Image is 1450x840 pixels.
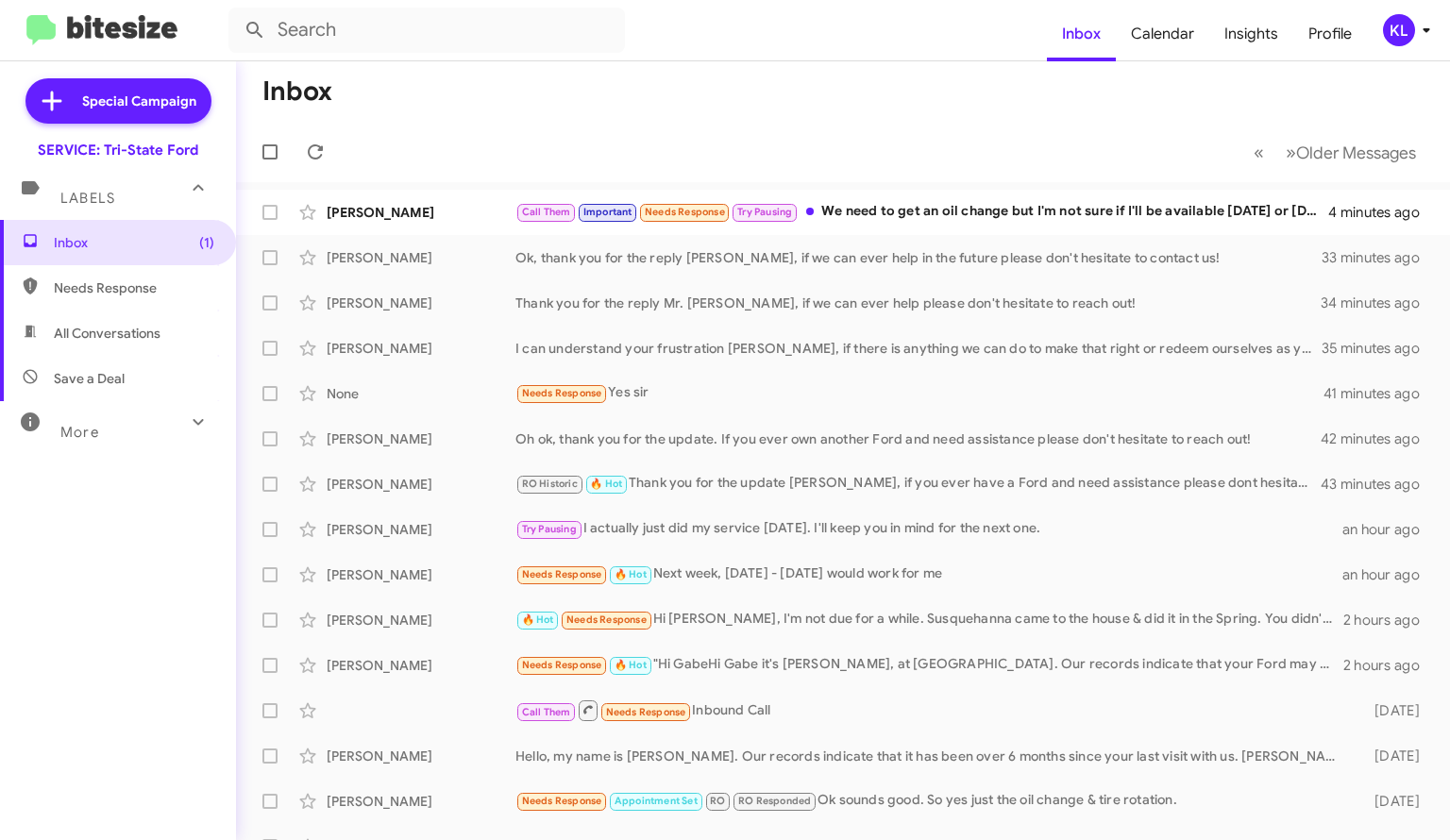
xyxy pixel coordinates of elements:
[522,206,571,218] span: Call Them
[515,201,1328,223] div: We need to get an oil change but I'm not sure if I'll be available [DATE] or [DATE] of next week ...
[515,248,1322,267] div: Ok, thank you for the reply [PERSON_NAME], if we can ever help in the future please don't hesitat...
[515,294,1322,312] div: Thank you for the reply Mr. [PERSON_NAME], if we can ever help please don't hesitate to reach out!
[738,795,811,807] span: RO Responded
[1116,7,1209,61] a: Calendar
[1209,7,1293,61] a: Insights
[615,795,698,807] span: Appointment Set
[1324,384,1435,403] div: 41 minutes ago
[1254,141,1264,164] span: «
[327,792,515,811] div: [PERSON_NAME]
[515,339,1322,358] div: I can understand your frustration [PERSON_NAME], if there is anything we can do to make that righ...
[327,656,515,675] div: [PERSON_NAME]
[522,613,554,626] span: 🔥 Hot
[590,478,622,490] span: 🔥 Hot
[515,429,1322,448] div: Oh ok, thank you for the update. If you ever own another Ford and need assistance please don't he...
[1274,133,1427,172] button: Next
[60,190,115,207] span: Labels
[54,324,160,343] span: All Conversations
[1322,248,1435,267] div: 33 minutes ago
[327,339,515,358] div: [PERSON_NAME]
[1367,14,1429,46] button: KL
[1322,475,1435,494] div: 43 minutes ago
[1286,141,1296,164] span: »
[1047,7,1116,61] a: Inbox
[1351,747,1435,765] div: [DATE]
[1242,133,1275,172] button: Previous
[327,565,515,584] div: [PERSON_NAME]
[522,478,578,490] span: RO Historic
[645,206,725,218] span: Needs Response
[615,568,647,580] span: 🔥 Hot
[60,424,99,441] span: More
[737,206,792,218] span: Try Pausing
[54,233,214,252] span: Inbox
[327,611,515,630] div: [PERSON_NAME]
[515,609,1343,630] div: Hi [PERSON_NAME], I'm not due for a while. Susquehanna came to the house & did it in the Spring. ...
[228,8,625,53] input: Search
[522,706,571,718] span: Call Them
[1342,520,1435,539] div: an hour ago
[1351,792,1435,811] div: [DATE]
[327,429,515,448] div: [PERSON_NAME]
[710,795,725,807] span: RO
[82,92,196,110] span: Special Campaign
[606,706,686,718] span: Needs Response
[1296,143,1416,163] span: Older Messages
[515,790,1351,812] div: Ok sounds good. So yes just the oil change & tire rotation.
[522,568,602,580] span: Needs Response
[1383,14,1415,46] div: KL
[1343,611,1435,630] div: 2 hours ago
[327,203,515,222] div: [PERSON_NAME]
[199,233,214,252] span: (1)
[583,206,632,218] span: Important
[327,475,515,494] div: [PERSON_NAME]
[1322,429,1435,448] div: 42 minutes ago
[1243,133,1427,172] nav: Page navigation example
[262,76,332,107] h1: Inbox
[1342,565,1435,584] div: an hour ago
[54,369,125,388] span: Save a Deal
[515,654,1343,676] div: "Hi GabeHi Gabe it's [PERSON_NAME], at [GEOGRAPHIC_DATA]. Our records indicate that your Ford may...
[1293,7,1367,61] a: Profile
[1351,701,1435,720] div: [DATE]
[327,520,515,539] div: [PERSON_NAME]
[327,248,515,267] div: [PERSON_NAME]
[522,795,602,807] span: Needs Response
[327,747,515,765] div: [PERSON_NAME]
[1322,294,1435,312] div: 34 minutes ago
[1328,203,1435,222] div: 4 minutes ago
[54,278,214,297] span: Needs Response
[522,387,602,399] span: Needs Response
[515,518,1342,540] div: I actually just did my service [DATE]. I'll keep you in mind for the next one.
[515,382,1324,404] div: Yes sir
[327,294,515,312] div: [PERSON_NAME]
[522,659,602,671] span: Needs Response
[515,747,1351,765] div: Hello, my name is [PERSON_NAME]. Our records indicate that it has been over 6 months since your l...
[1343,656,1435,675] div: 2 hours ago
[327,384,515,403] div: None
[515,473,1322,495] div: Thank you for the update [PERSON_NAME], if you ever have a Ford and need assistance please dont h...
[1322,339,1435,358] div: 35 minutes ago
[515,698,1351,722] div: Inbound Call
[522,523,577,535] span: Try Pausing
[615,659,647,671] span: 🔥 Hot
[515,563,1342,585] div: Next week, [DATE] - [DATE] would work for me
[25,78,211,124] a: Special Campaign
[38,141,198,160] div: SERVICE: Tri-State Ford
[566,613,647,626] span: Needs Response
